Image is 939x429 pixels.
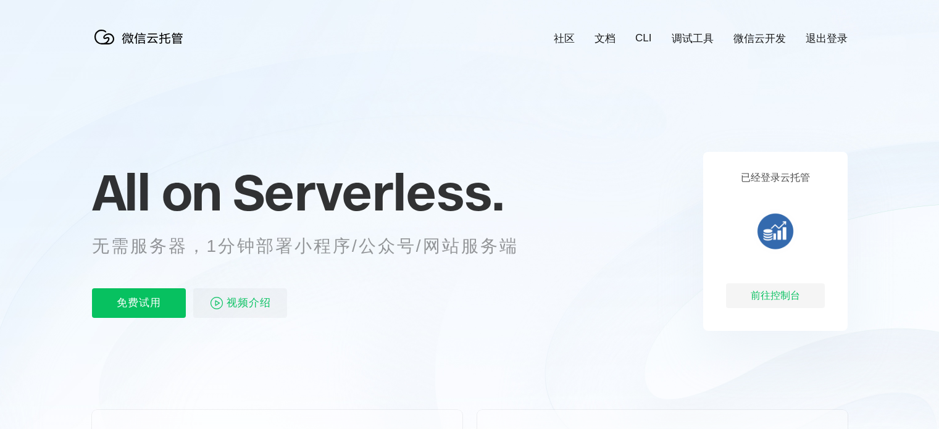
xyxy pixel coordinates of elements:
a: 退出登录 [806,31,848,46]
a: 微信云托管 [92,41,191,51]
span: Serverless. [233,161,504,223]
span: 视频介绍 [227,288,271,318]
a: 调试工具 [672,31,714,46]
span: All on [92,161,221,223]
a: 社区 [554,31,575,46]
div: 前往控制台 [726,283,825,308]
img: video_play.svg [209,296,224,310]
a: 微信云开发 [733,31,786,46]
p: 无需服务器，1分钟部署小程序/公众号/网站服务端 [92,234,541,259]
img: 微信云托管 [92,25,191,49]
a: CLI [635,32,651,44]
p: 免费试用 [92,288,186,318]
a: 文档 [595,31,616,46]
p: 已经登录云托管 [741,172,810,185]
